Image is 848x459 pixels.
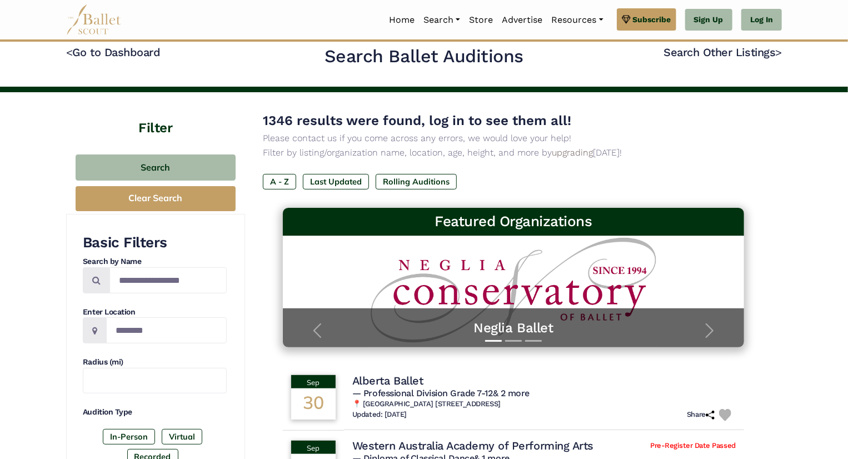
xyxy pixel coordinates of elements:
button: Clear Search [76,186,236,211]
a: Neglia Ballet [294,320,733,337]
h4: Western Australia Academy of Performing Arts [352,438,593,453]
span: — Professional Division Grade 7-12 [352,388,530,398]
p: Filter by listing/organization name, location, age, height, and more by [DATE]! [263,146,764,160]
button: Slide 3 [525,335,542,347]
h4: Audition Type [83,407,227,418]
a: & 2 more [493,388,530,398]
a: Advertise [497,8,547,32]
h6: Share [687,410,715,420]
label: A - Z [263,174,296,189]
a: <Go to Dashboard [66,46,160,59]
label: Last Updated [303,174,369,189]
a: Store [465,8,497,32]
span: Subscribe [633,13,671,26]
span: 1346 results were found, log in to see them all! [263,113,571,128]
div: Sep [291,441,336,454]
a: upgrading [552,147,593,158]
h6: Updated: [DATE] [352,410,407,420]
h3: Basic Filters [83,233,227,252]
p: Please contact us if you come across any errors, we would love your help! [263,131,764,146]
a: Sign Up [685,9,732,31]
h4: Search by Name [83,256,227,267]
h6: 📍 [GEOGRAPHIC_DATA] [STREET_ADDRESS] [352,400,736,409]
a: Subscribe [617,8,676,31]
label: Virtual [162,429,202,445]
h3: Featured Organizations [292,212,735,231]
button: Search [76,154,236,181]
button: Slide 2 [505,335,522,347]
a: Search [419,8,465,32]
code: > [775,45,782,59]
label: In-Person [103,429,155,445]
a: Resources [547,8,607,32]
img: gem.svg [622,13,631,26]
h4: Alberta Ballet [352,373,423,388]
button: Slide 1 [485,335,502,347]
div: Sep [291,375,336,388]
a: Search Other Listings> [664,46,782,59]
a: Home [385,8,419,32]
h4: Radius (mi) [83,357,227,368]
input: Location [106,317,227,343]
span: Pre-Register Date Passed [650,441,735,451]
input: Search by names... [109,267,227,293]
div: 30 [291,388,336,420]
h4: Enter Location [83,307,227,318]
label: Rolling Auditions [376,174,457,189]
a: Log In [741,9,782,31]
h2: Search Ballet Auditions [325,45,523,68]
h4: Filter [66,92,245,138]
code: < [66,45,73,59]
